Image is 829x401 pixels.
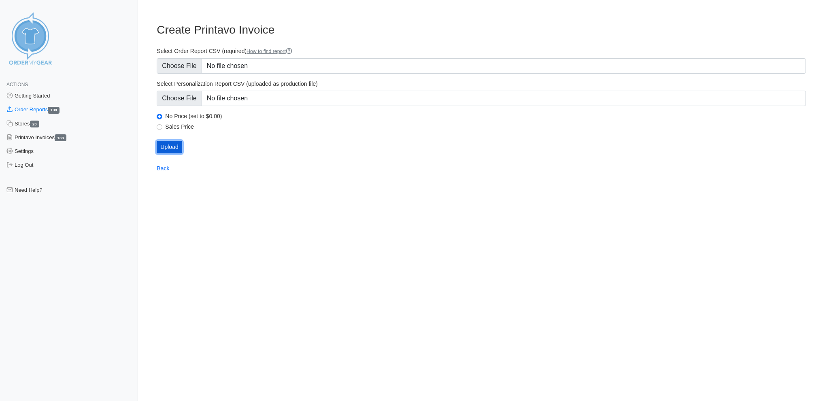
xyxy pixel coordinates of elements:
[165,123,806,130] label: Sales Price
[157,141,182,153] input: Upload
[55,134,66,141] span: 138
[48,107,60,114] span: 139
[30,121,40,127] span: 20
[165,112,806,120] label: No Price (set to $0.00)
[247,49,292,54] a: How to find report
[157,80,806,87] label: Select Personalization Report CSV (uploaded as production file)
[157,23,806,37] h3: Create Printavo Invoice
[6,82,28,87] span: Actions
[157,47,806,55] label: Select Order Report CSV (required)
[157,165,169,172] a: Back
